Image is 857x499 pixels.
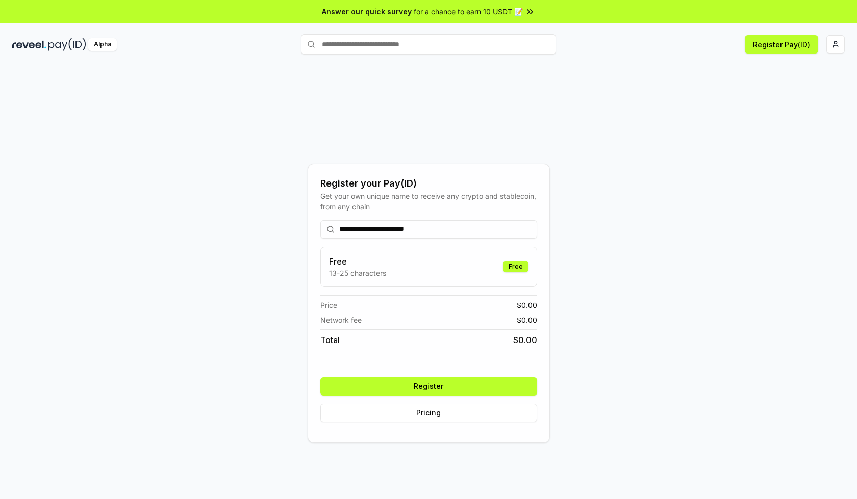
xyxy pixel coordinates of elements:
div: Alpha [88,38,117,51]
button: Register [320,377,537,396]
div: Register your Pay(ID) [320,176,537,191]
span: $ 0.00 [517,314,537,325]
span: Price [320,300,337,310]
div: Free [503,261,528,272]
span: $ 0.00 [513,334,537,346]
h3: Free [329,255,386,268]
span: Network fee [320,314,362,325]
span: for a chance to earn 10 USDT 📝 [414,6,523,17]
button: Pricing [320,404,537,422]
img: reveel_dark [12,38,46,51]
p: 13-25 characters [329,268,386,278]
button: Register Pay(ID) [745,35,818,54]
div: Get your own unique name to receive any crypto and stablecoin, from any chain [320,191,537,212]
span: Answer our quick survey [322,6,412,17]
span: Total [320,334,340,346]
span: $ 0.00 [517,300,537,310]
img: pay_id [48,38,86,51]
